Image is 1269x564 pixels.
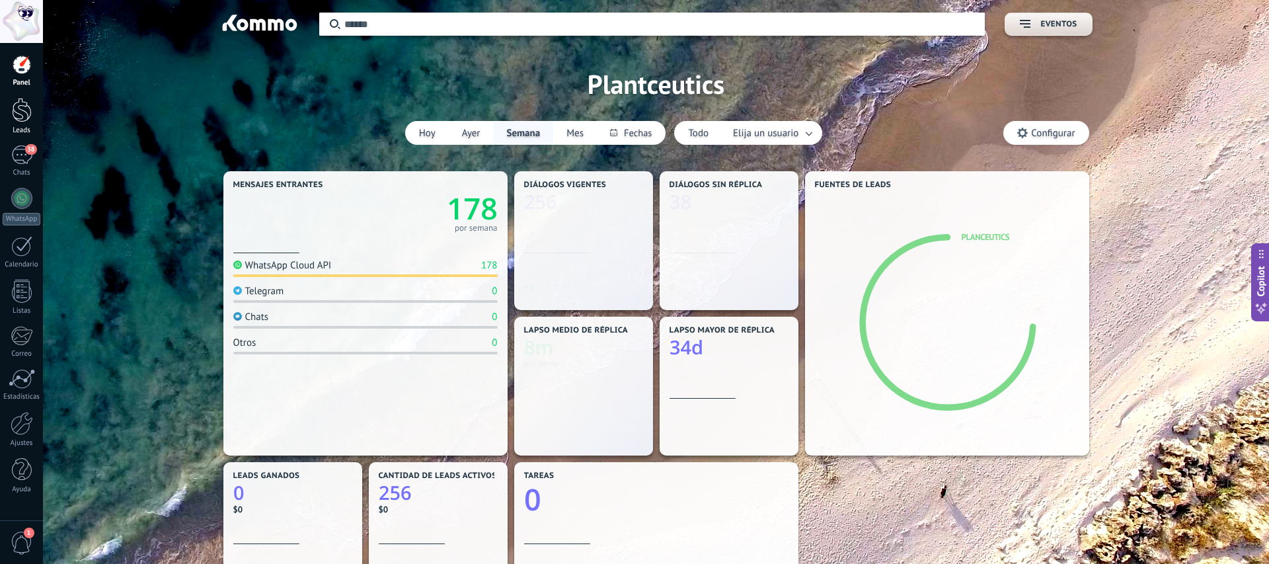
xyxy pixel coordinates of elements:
a: Planceutics [962,231,1010,243]
div: 178 [481,259,498,272]
button: Ayer [449,122,494,144]
a: 178 [365,188,498,229]
text: 0 [524,479,541,520]
button: Eventos [1005,13,1092,36]
div: por semana [670,294,788,303]
img: Telegram [233,286,242,295]
button: Mes [553,122,597,144]
text: +2 [524,281,534,293]
div: WhatsApp Cloud API [233,259,332,272]
div: Calendario [3,261,41,269]
span: Cantidad de leads activos [379,471,497,481]
div: por semana [524,358,643,368]
text: 178 [446,188,497,229]
div: Estadísticas [3,393,41,401]
div: Correo [3,350,41,358]
div: Leads [3,126,41,135]
div: por semana [524,294,643,303]
button: Elija un usuario [722,122,822,144]
span: Elija un usuario [730,124,801,142]
span: Diálogos sin réplica [670,181,763,190]
button: Todo [675,122,722,144]
div: 0 [492,285,497,298]
span: Fuentes de leads [815,181,892,190]
text: 256 [379,480,412,506]
span: Mensajes entrantes [233,181,323,190]
text: 256 [524,189,557,215]
button: Semana [493,122,553,144]
button: Fechas [597,122,665,144]
div: 0 [492,337,497,349]
a: 0 [233,480,352,506]
a: 34d [670,335,788,360]
div: Ajustes [3,439,41,448]
span: 38 [25,144,36,155]
div: Telegram [233,285,284,298]
div: Panel [3,79,41,87]
img: Chats [233,312,242,321]
a: 0 [524,479,788,520]
text: 0 [670,281,674,293]
div: Otros [233,337,256,349]
div: Listas [3,307,41,315]
img: WhatsApp Cloud API [233,261,242,269]
span: Leads ganados [233,471,300,481]
span: Copilot [1254,266,1268,296]
div: WhatsApp [3,213,40,225]
text: 8m [524,335,553,360]
span: Eventos [1040,20,1077,29]
span: Lapso mayor de réplica [670,326,775,335]
a: 256 [379,480,498,506]
button: Hoy [406,122,449,144]
span: Diálogos vigentes [524,181,607,190]
text: 34d [670,335,703,360]
div: por semana [455,225,498,231]
div: 0 [492,311,497,323]
span: 1 [24,528,34,538]
div: $0 [233,504,352,515]
text: 0 [233,480,245,506]
span: Tareas [524,471,555,481]
div: $0 [379,504,498,515]
div: Ayuda [3,485,41,494]
div: Chats [3,169,41,177]
div: Chats [233,311,269,323]
span: Lapso medio de réplica [524,326,629,335]
text: 38 [670,189,691,215]
span: Configurar [1031,128,1075,139]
